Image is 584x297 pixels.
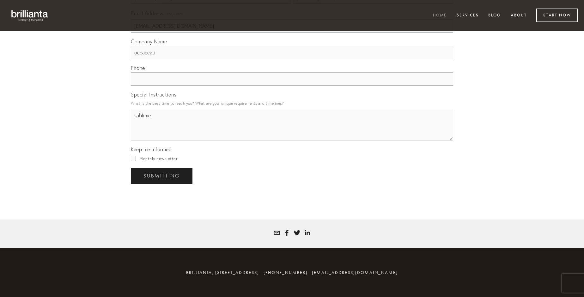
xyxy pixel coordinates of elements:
input: Monthly newsletter [131,156,136,161]
a: [EMAIL_ADDRESS][DOMAIN_NAME] [312,270,398,275]
span: Company Name [131,38,167,45]
a: Blog [484,10,505,21]
a: About [507,10,531,21]
textarea: sublime [131,109,453,140]
img: brillianta - research, strategy, marketing [6,6,54,25]
span: Keep me informed [131,146,172,152]
a: Tatyana Bolotnikov White [284,230,290,236]
span: brillianta, [STREET_ADDRESS] [186,270,259,275]
a: Services [453,10,483,21]
a: Start Now [536,9,578,22]
p: What is the best time to reach you? What are your unique requirements and timelines? [131,99,453,108]
a: tatyana@brillianta.com [274,230,280,236]
span: Special Instructions [131,91,176,98]
span: Phone [131,65,145,71]
span: [PHONE_NUMBER] [264,270,307,275]
button: SubmittingSubmitting [131,168,192,184]
span: Submitting [143,173,180,179]
a: Home [429,10,451,21]
a: Tatyana White [294,230,300,236]
span: Monthly newsletter [139,156,177,161]
a: Tatyana White [304,230,310,236]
